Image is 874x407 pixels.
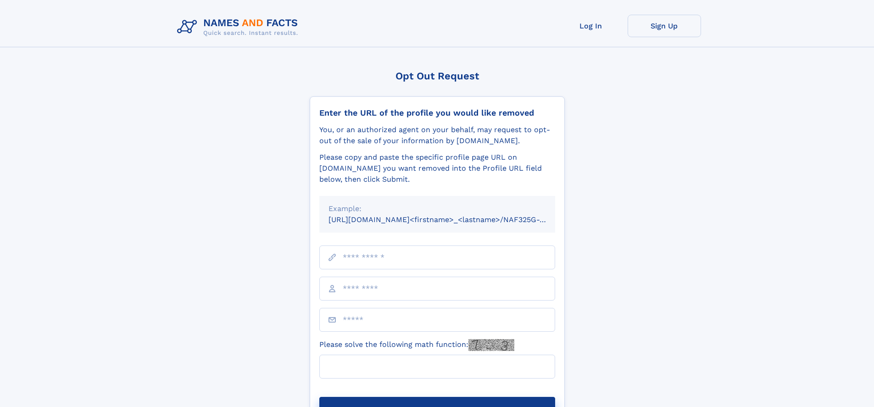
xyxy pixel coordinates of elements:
[310,70,565,82] div: Opt Out Request
[173,15,306,39] img: Logo Names and Facts
[319,108,555,118] div: Enter the URL of the profile you would like removed
[319,152,555,185] div: Please copy and paste the specific profile page URL on [DOMAIN_NAME] you want removed into the Pr...
[328,215,573,224] small: [URL][DOMAIN_NAME]<firstname>_<lastname>/NAF325G-xxxxxxxx
[554,15,628,37] a: Log In
[328,203,546,214] div: Example:
[628,15,701,37] a: Sign Up
[319,124,555,146] div: You, or an authorized agent on your behalf, may request to opt-out of the sale of your informatio...
[319,339,514,351] label: Please solve the following math function:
